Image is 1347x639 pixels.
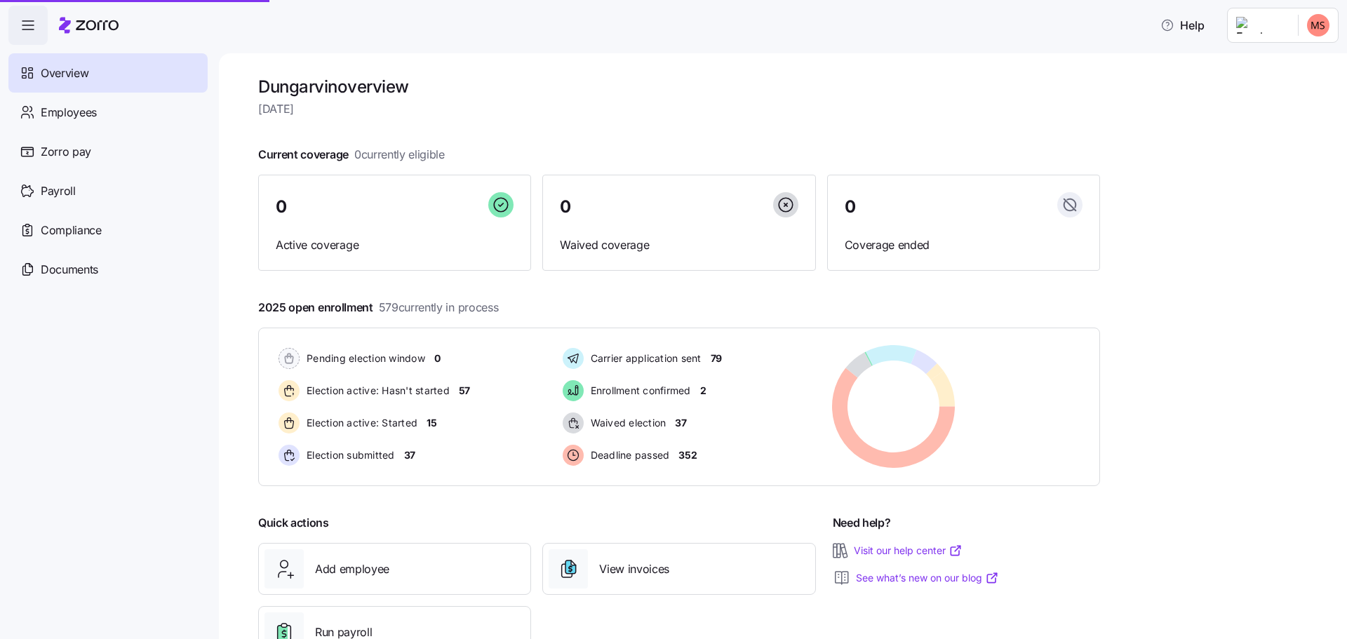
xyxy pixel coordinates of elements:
[41,261,98,278] span: Documents
[560,199,571,215] span: 0
[8,132,208,171] a: Zorro pay
[258,100,1100,118] span: [DATE]
[678,448,697,462] span: 352
[427,416,436,430] span: 15
[8,171,208,210] a: Payroll
[276,236,514,254] span: Active coverage
[599,560,669,578] span: View invoices
[1160,17,1205,34] span: Help
[354,146,445,163] span: 0 currently eligible
[258,299,498,316] span: 2025 open enrollment
[302,384,450,398] span: Election active: Hasn't started
[41,143,91,161] span: Zorro pay
[587,448,670,462] span: Deadline passed
[8,210,208,250] a: Compliance
[1307,14,1329,36] img: 2036fec1cf29fd21ec70dd10b3e8dc14
[315,560,389,578] span: Add employee
[302,448,395,462] span: Election submitted
[41,182,76,200] span: Payroll
[845,236,1083,254] span: Coverage ended
[845,199,856,215] span: 0
[587,351,702,365] span: Carrier application sent
[41,222,102,239] span: Compliance
[8,93,208,132] a: Employees
[833,514,891,532] span: Need help?
[258,76,1100,97] h1: Dungarvin overview
[1149,11,1216,39] button: Help
[459,384,470,398] span: 57
[560,236,798,254] span: Waived coverage
[8,53,208,93] a: Overview
[700,384,706,398] span: 2
[587,416,666,430] span: Waived election
[258,146,445,163] span: Current coverage
[711,351,722,365] span: 79
[675,416,686,430] span: 37
[434,351,441,365] span: 0
[587,384,691,398] span: Enrollment confirmed
[8,250,208,289] a: Documents
[856,571,999,585] a: See what’s new on our blog
[258,514,329,532] span: Quick actions
[854,544,963,558] a: Visit our help center
[302,351,425,365] span: Pending election window
[276,199,287,215] span: 0
[379,299,499,316] span: 579 currently in process
[404,448,415,462] span: 37
[41,104,97,121] span: Employees
[1236,17,1287,34] img: Employer logo
[302,416,417,430] span: Election active: Started
[41,65,88,82] span: Overview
